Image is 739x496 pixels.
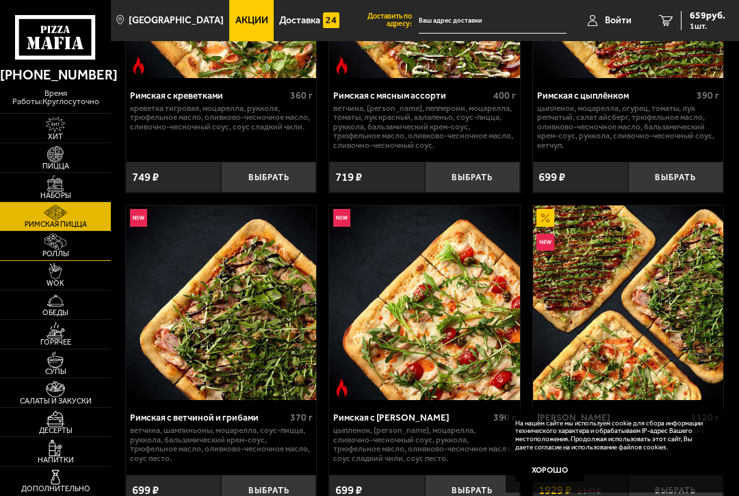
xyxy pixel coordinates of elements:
[333,209,350,226] img: Новинка
[628,162,723,193] button: Выбрать
[425,162,520,193] button: Выбрать
[126,206,316,400] a: НовинкаРимская с ветчиной и грибами
[533,206,723,400] img: Мама Миа
[515,419,710,451] p: На нашем сайте мы используем cookie для сбора информации технического характера и обрабатываем IP...
[536,209,554,226] img: Акционный
[132,484,159,496] span: 699 ₽
[132,171,159,183] span: 749 ₽
[537,90,694,101] div: Римская с цыплёнком
[323,12,339,29] img: 15daf4d41897b9f0e9f617042186c801.svg
[130,57,147,74] img: Острое блюдо
[515,458,584,482] button: Хорошо
[493,412,516,423] span: 390 г
[605,16,632,25] span: Войти
[335,171,362,183] span: 719 ₽
[333,412,490,423] div: Римская с [PERSON_NAME]
[333,104,516,151] p: ветчина, [PERSON_NAME], пепперони, моцарелла, томаты, лук красный, халапеньо, соус-пицца, руккола...
[129,16,224,25] span: [GEOGRAPHIC_DATA]
[333,57,350,74] img: Острое блюдо
[539,171,565,183] span: 699 ₽
[130,209,147,226] img: Новинка
[130,90,287,101] div: Римская с креветками
[235,16,268,25] span: Акции
[493,90,516,101] span: 400 г
[333,379,350,396] img: Острое блюдо
[697,90,719,101] span: 390 г
[290,90,313,101] span: 360 г
[690,11,725,21] span: 659 руб.
[536,234,554,251] img: Новинка
[329,206,519,400] img: Римская с томатами черри
[345,13,419,28] span: Доставить по адресу:
[578,485,601,495] s: 2147 ₽
[221,162,316,193] button: Выбрать
[335,484,362,496] span: 699 ₽
[419,8,567,34] input: Ваш адрес доставки
[130,104,313,132] p: креветка тигровая, моцарелла, руккола, трюфельное масло, оливково-чесночное масло, сливочно-чесно...
[130,412,287,423] div: Римская с ветчиной и грибами
[333,426,516,463] p: цыпленок, [PERSON_NAME], моцарелла, сливочно-чесночный соус, руккола, трюфельное масло, оливково-...
[126,206,316,400] img: Римская с ветчиной и грибами
[533,206,723,400] a: АкционныйНовинкаМама Миа
[333,90,490,101] div: Римская с мясным ассорти
[279,16,320,25] span: Доставка
[130,426,313,463] p: ветчина, шампиньоны, моцарелла, соус-пицца, руккола, бальзамический крем-соус, трюфельное масло, ...
[690,22,725,30] span: 1 шт.
[329,206,519,400] a: НовинкаОстрое блюдоРимская с томатами черри
[537,104,720,151] p: цыпленок, моцарелла, огурец, томаты, лук репчатый, салат айсберг, трюфельное масло, оливково-чесн...
[290,412,313,423] span: 370 г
